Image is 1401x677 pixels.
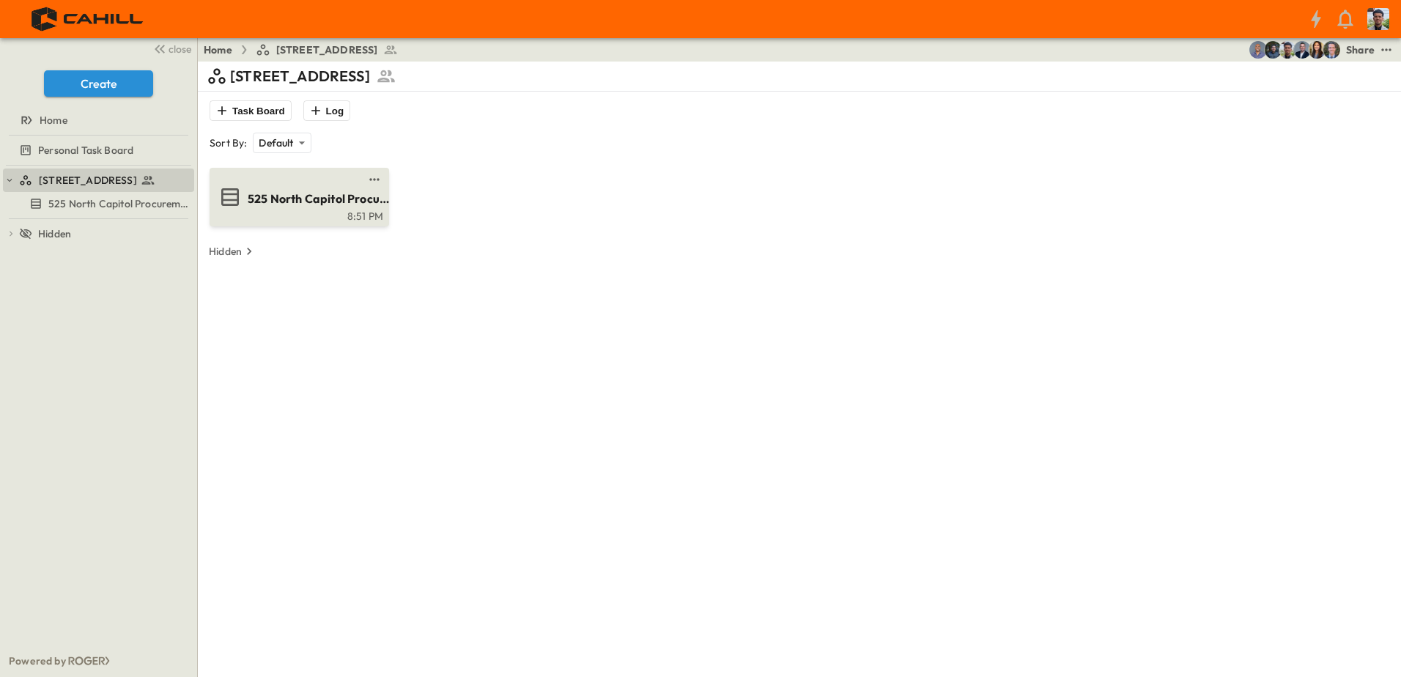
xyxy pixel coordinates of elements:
[1308,41,1326,59] img: Kim Bowen (kbowen@cahill-sf.com)
[303,100,350,121] button: Log
[3,193,191,214] a: 525 North Capitol Procurement Log
[212,209,383,221] a: 8:51 PM
[203,241,262,262] button: Hidden
[18,4,159,34] img: 4f72bfc4efa7236828875bac24094a5ddb05241e32d018417354e964050affa1.png
[48,196,191,211] span: 525 North Capitol Procurement Log
[1346,42,1375,57] div: Share
[3,138,194,162] div: Personal Task Boardtest
[1378,41,1395,59] button: test
[230,66,370,86] p: [STREET_ADDRESS]
[19,170,191,190] a: [STREET_ADDRESS]
[38,143,133,158] span: Personal Task Board
[38,226,71,241] span: Hidden
[1293,41,1311,59] img: Mike Gorman (mgorman@cahill-sf.com)
[212,185,383,209] a: 525 North Capitol Procurement Log
[3,140,191,160] a: Personal Task Board
[248,190,391,207] span: 525 North Capitol Procurement Log
[1249,41,1267,59] img: Joshua Almazan (jalmazan@cahill-sf.com)
[253,133,311,153] div: Default
[204,42,232,57] a: Home
[40,113,67,127] span: Home
[1264,41,1282,59] img: Herber Quintanilla (hquintanilla@cahill-sf.com)
[209,244,242,259] p: Hidden
[3,192,194,215] div: 525 North Capitol Procurement Logtest
[210,136,247,150] p: Sort By:
[259,136,293,150] p: Default
[169,42,191,56] span: close
[276,42,378,57] span: [STREET_ADDRESS]
[210,100,292,121] button: Task Board
[204,42,407,57] nav: breadcrumbs
[1323,41,1340,59] img: Jared Salin (jsalin@cahill-sf.com)
[3,169,194,192] div: [STREET_ADDRESS]test
[3,110,191,130] a: Home
[366,171,383,188] button: test
[1367,8,1389,30] img: Profile Picture
[147,38,194,59] button: close
[39,173,137,188] span: [STREET_ADDRESS]
[256,42,399,57] a: [STREET_ADDRESS]
[44,70,153,97] button: Create
[1279,41,1296,59] img: Fabian Ruiz Mejia (fmejia@cahill-sf.com)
